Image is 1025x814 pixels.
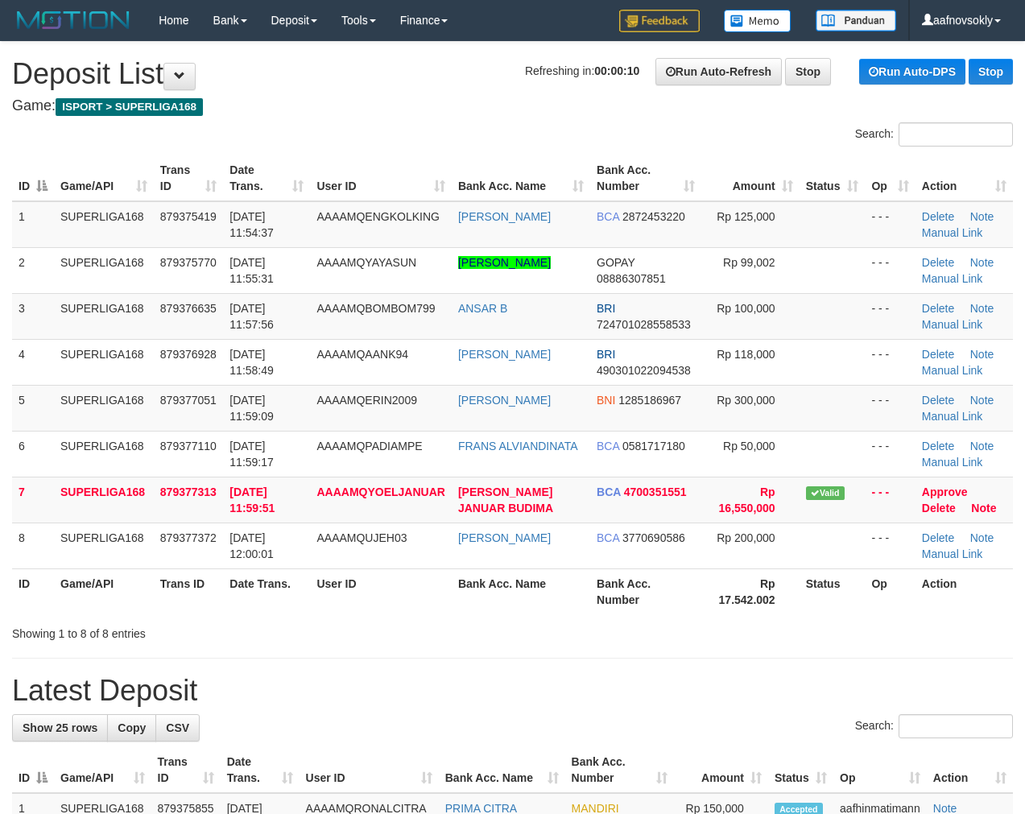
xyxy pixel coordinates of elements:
[970,440,994,452] a: Note
[166,721,189,734] span: CSV
[865,523,915,568] td: - - -
[12,385,54,431] td: 5
[458,256,551,269] a: [PERSON_NAME]
[969,59,1013,85] a: Stop
[970,348,994,361] a: Note
[525,64,639,77] span: Refreshing in:
[565,747,674,793] th: Bank Acc. Number: activate to sort column ascending
[597,440,619,452] span: BCA
[622,210,685,223] span: Copy 2872453220 to clipboard
[597,531,619,544] span: BCA
[12,523,54,568] td: 8
[922,210,954,223] a: Delete
[12,155,54,201] th: ID: activate to sort column descending
[622,440,685,452] span: Copy 0581717180 to clipboard
[310,155,451,201] th: User ID: activate to sort column ascending
[816,10,896,31] img: panduan.png
[594,64,639,77] strong: 00:00:10
[12,201,54,248] td: 1
[54,523,154,568] td: SUPERLIGA168
[717,210,775,223] span: Rp 125,000
[54,339,154,385] td: SUPERLIGA168
[54,385,154,431] td: SUPERLIGA168
[922,440,954,452] a: Delete
[458,531,551,544] a: [PERSON_NAME]
[23,721,97,734] span: Show 25 rows
[855,714,1013,738] label: Search:
[624,486,687,498] span: Copy 4700351551 to clipboard
[223,155,310,201] th: Date Trans.: activate to sort column ascending
[458,302,507,315] a: ANSAR B
[229,302,274,331] span: [DATE] 11:57:56
[160,440,217,452] span: 879377110
[316,348,408,361] span: AAAAMQAANK94
[833,747,927,793] th: Op: activate to sort column ascending
[597,302,615,315] span: BRI
[54,477,154,523] td: SUPERLIGA168
[717,302,775,315] span: Rp 100,000
[922,502,956,514] a: Delete
[922,256,954,269] a: Delete
[452,568,590,614] th: Bank Acc. Name
[865,247,915,293] td: - - -
[107,714,156,742] a: Copy
[724,10,791,32] img: Button%20Memo.svg
[12,8,134,32] img: MOTION_logo.png
[316,440,422,452] span: AAAAMQPADIAMPE
[865,293,915,339] td: - - -
[970,302,994,315] a: Note
[54,247,154,293] td: SUPERLIGA168
[160,394,217,407] span: 879377051
[922,410,983,423] a: Manual Link
[723,440,775,452] span: Rp 50,000
[619,10,700,32] img: Feedback.jpg
[915,155,1013,201] th: Action: activate to sort column ascending
[316,394,417,407] span: AAAAMQERIN2009
[597,318,691,331] span: Copy 724701028558533 to clipboard
[54,155,154,201] th: Game/API: activate to sort column ascending
[229,394,274,423] span: [DATE] 11:59:09
[223,568,310,614] th: Date Trans.
[458,348,551,361] a: [PERSON_NAME]
[922,226,983,239] a: Manual Link
[160,486,217,498] span: 879377313
[717,348,775,361] span: Rp 118,000
[458,486,553,514] a: [PERSON_NAME] JANUAR BUDIMA
[12,431,54,477] td: 6
[597,394,615,407] span: BNI
[229,348,274,377] span: [DATE] 11:58:49
[800,568,866,614] th: Status
[12,98,1013,114] h4: Game:
[12,477,54,523] td: 7
[970,394,994,407] a: Note
[701,155,800,201] th: Amount: activate to sort column ascending
[12,293,54,339] td: 3
[701,568,800,614] th: Rp 17.542.002
[970,531,994,544] a: Note
[717,394,775,407] span: Rp 300,000
[927,747,1013,793] th: Action: activate to sort column ascending
[229,531,274,560] span: [DATE] 12:00:01
[439,747,565,793] th: Bank Acc. Name: activate to sort column ascending
[597,272,666,285] span: Copy 08886307851 to clipboard
[151,747,221,793] th: Trans ID: activate to sort column ascending
[590,568,701,614] th: Bank Acc. Number
[154,568,224,614] th: Trans ID
[54,431,154,477] td: SUPERLIGA168
[154,155,224,201] th: Trans ID: activate to sort column ascending
[800,155,866,201] th: Status: activate to sort column ascending
[922,531,954,544] a: Delete
[971,502,996,514] a: Note
[160,531,217,544] span: 879377372
[859,59,965,85] a: Run Auto-DPS
[899,714,1013,738] input: Search:
[12,568,54,614] th: ID
[970,256,994,269] a: Note
[865,339,915,385] td: - - -
[922,272,983,285] a: Manual Link
[12,747,54,793] th: ID: activate to sort column descending
[229,210,274,239] span: [DATE] 11:54:37
[316,210,439,223] span: AAAAMQENGKOLKING
[970,210,994,223] a: Note
[316,531,407,544] span: AAAAMQUJEH03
